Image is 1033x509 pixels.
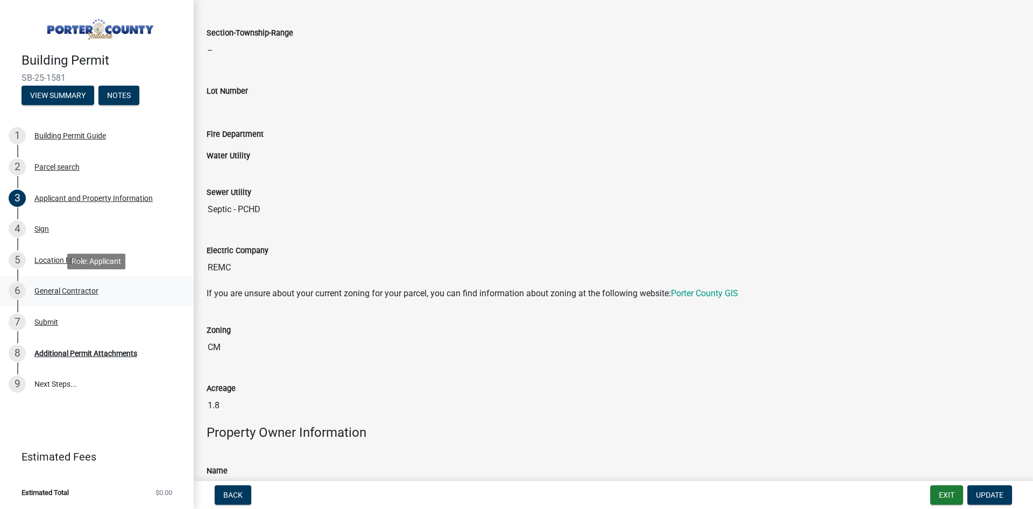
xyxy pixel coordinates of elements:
[207,189,251,197] label: Sewer Utility
[671,288,738,298] a: Porter County GIS
[207,30,293,37] label: Section-Township-Range
[9,190,26,207] div: 3
[9,252,26,269] div: 5
[67,254,125,269] div: Role: Applicant
[22,11,176,41] img: Porter County, Indiana
[34,194,153,202] div: Applicant and Property Information
[22,73,172,83] span: SB-25-1581
[207,425,1020,441] h4: Property Owner Information
[9,282,26,299] div: 6
[98,92,139,100] wm-modal-confirm: Notes
[34,163,80,171] div: Parcel search
[207,287,1020,300] p: If you are unsure about your current zoning for your parcel, you can find information about zonin...
[967,485,1012,505] button: Update
[34,225,49,233] div: Sign
[207,327,231,334] label: Zoning
[9,127,26,144] div: 1
[207,468,228,475] label: Name
[207,131,264,138] label: Fire Department
[9,375,26,393] div: 9
[223,491,243,499] span: Back
[34,132,106,140] div: Building Permit Guide
[207,88,248,95] label: Lot Number
[34,318,58,326] div: Submit
[22,92,94,100] wm-modal-confirm: Summary
[34,256,81,264] div: Location Map
[207,152,250,160] label: Water Utility
[207,385,236,393] label: Acreage
[155,489,172,496] span: $0.00
[9,345,26,362] div: 8
[9,446,176,468] a: Estimated Fees
[9,313,26,331] div: 7
[34,350,137,357] div: Additional Permit Attachments
[9,158,26,176] div: 2
[98,86,139,105] button: Notes
[34,287,98,295] div: General Contractor
[976,491,1003,499] span: Update
[207,247,268,255] label: Electric Company
[930,485,963,505] button: Exit
[215,485,251,505] button: Back
[9,220,26,238] div: 4
[22,53,185,68] h4: Building Permit
[22,86,94,105] button: View Summary
[22,489,69,496] span: Estimated Total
